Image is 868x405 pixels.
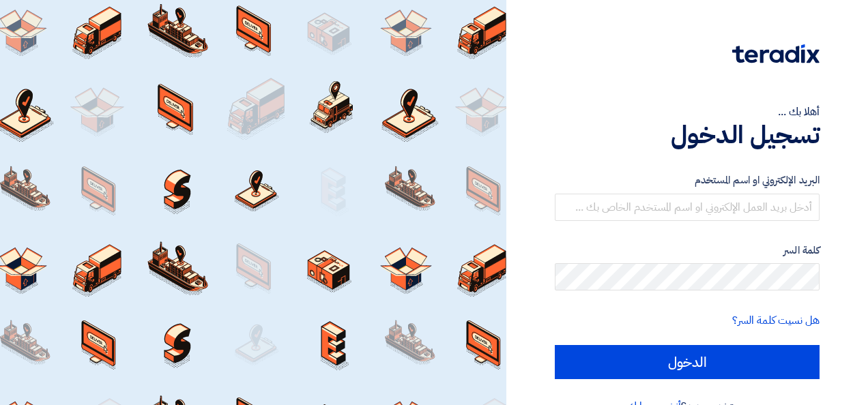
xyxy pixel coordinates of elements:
a: هل نسيت كلمة السر؟ [732,312,820,329]
div: أهلا بك ... [555,104,820,120]
img: Teradix logo [732,44,820,63]
h1: تسجيل الدخول [555,120,820,150]
label: كلمة السر [555,243,820,258]
label: البريد الإلكتروني او اسم المستخدم [555,172,820,188]
input: أدخل بريد العمل الإلكتروني او اسم المستخدم الخاص بك ... [555,194,820,221]
input: الدخول [555,345,820,379]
